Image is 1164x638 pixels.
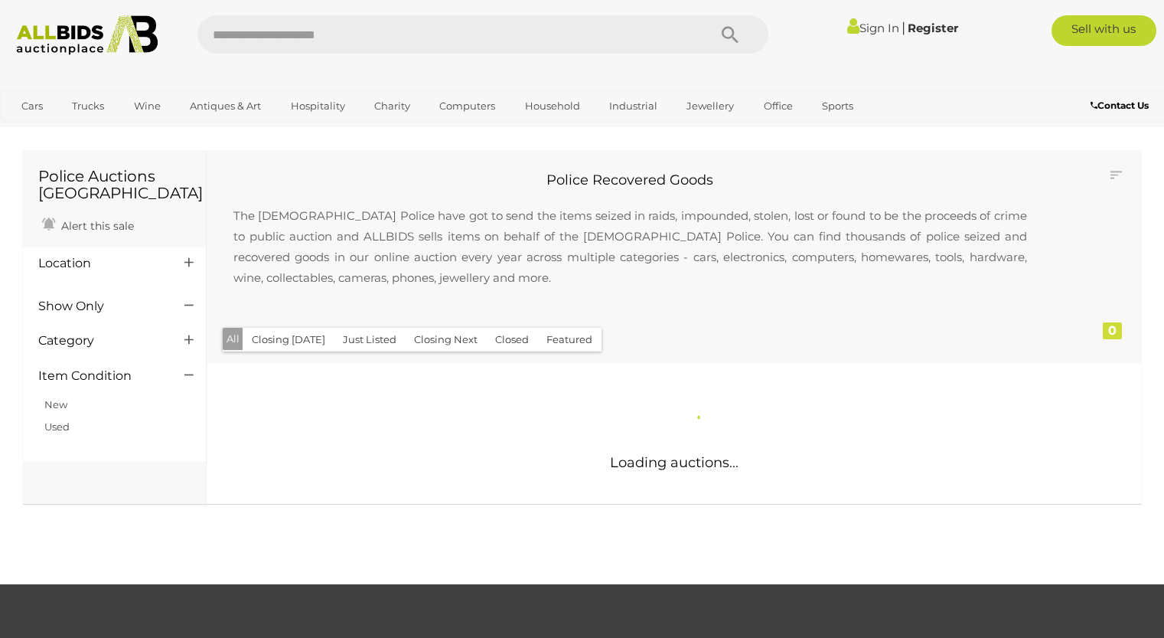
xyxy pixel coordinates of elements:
h4: Location [38,257,161,270]
h4: Show Only [38,299,161,313]
div: 0 [1103,322,1122,339]
a: Used [44,420,70,433]
a: Household [515,93,590,119]
span: | [902,19,905,36]
h4: Item Condition [38,369,161,383]
h2: Police Recovered Goods [218,173,1042,188]
a: Computers [429,93,505,119]
span: Alert this sale [57,219,134,233]
a: Sell with us [1052,15,1156,46]
a: Antiques & Art [180,93,271,119]
a: Jewellery [677,93,744,119]
a: New [44,398,67,411]
button: Just Listed [334,328,406,352]
a: Charity [364,93,420,119]
button: Search [692,15,768,54]
a: [GEOGRAPHIC_DATA] [11,119,140,144]
h1: Police Auctions [GEOGRAPHIC_DATA] [38,168,191,201]
a: Office [754,93,803,119]
a: Cars [11,93,53,119]
a: Contact Us [1091,97,1153,114]
a: Wine [124,93,171,119]
a: Register [908,21,958,35]
button: Closed [486,328,538,352]
button: Closing Next [405,328,487,352]
button: All [223,328,243,350]
h4: Category [38,334,161,348]
button: Closing [DATE] [243,328,334,352]
span: Loading auctions... [610,454,739,471]
a: Industrial [599,93,667,119]
a: Trucks [62,93,114,119]
a: Sign In [847,21,899,35]
a: Alert this sale [38,213,138,236]
a: Sports [812,93,863,119]
img: Allbids.com.au [8,15,166,55]
button: Featured [537,328,602,352]
p: The [DEMOGRAPHIC_DATA] Police have got to send the items seized in raids, impounded, stolen, lost... [218,190,1042,303]
b: Contact Us [1091,100,1149,111]
a: Hospitality [281,93,355,119]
